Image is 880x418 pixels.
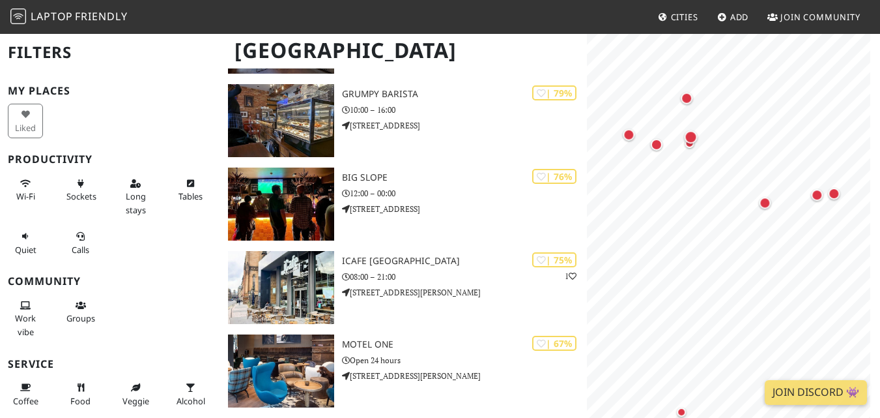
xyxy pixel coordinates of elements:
[8,173,43,207] button: Wi-Fi
[10,6,128,29] a: LaptopFriendly LaptopFriendly
[75,9,127,23] span: Friendly
[681,136,697,151] div: Map marker
[342,370,586,382] p: [STREET_ADDRESS][PERSON_NAME]
[342,271,586,283] p: 08:00 – 21:00
[8,153,212,166] h3: Productivity
[342,187,586,200] p: 12:00 – 00:00
[342,104,586,116] p: 10:00 – 16:00
[342,339,586,350] h3: Motel One
[63,377,98,411] button: Food
[10,8,26,24] img: LaptopFriendly
[532,85,576,100] div: | 79%
[228,251,335,324] img: iCafe Merchant City
[228,84,335,157] img: Grumpy Barista
[8,358,212,370] h3: Service
[63,173,98,207] button: Sockets
[730,11,749,23] span: Add
[173,377,208,411] button: Alcohol
[177,395,205,407] span: Alcohol
[532,336,576,351] div: | 67%
[63,295,98,329] button: Groups
[765,380,867,405] a: Join Discord 👾
[653,5,703,29] a: Cities
[342,203,586,215] p: [STREET_ADDRESS]
[681,128,700,146] div: Map marker
[118,377,153,411] button: Veggie
[118,173,153,220] button: Long stays
[712,5,754,29] a: Add
[825,185,842,202] div: Map marker
[342,286,586,299] p: [STREET_ADDRESS][PERSON_NAME]
[220,335,587,408] a: Motel One | 67% Motel One Open 24 hours [STREET_ADDRESS][PERSON_NAME]
[15,312,36,337] span: People working
[648,136,665,153] div: Map marker
[780,11,860,23] span: Join Community
[126,190,146,215] span: Long stays
[8,377,43,411] button: Coffee
[342,172,586,183] h3: Big Slope
[342,354,586,366] p: Open 24 hours
[224,33,584,68] h1: [GEOGRAPHIC_DATA]
[66,190,96,202] span: Power sockets
[8,33,212,72] h2: Filters
[342,119,586,132] p: [STREET_ADDRESS]
[678,89,695,106] div: Map marker
[15,244,36,256] span: Quiet
[220,251,587,324] a: iCafe Merchant City | 75% 1 iCafe [GEOGRAPHIC_DATA] 08:00 – 21:00 [STREET_ADDRESS][PERSON_NAME]
[565,270,576,282] p: 1
[620,126,637,143] div: Map marker
[8,295,43,342] button: Work vibe
[532,169,576,184] div: | 76%
[70,395,91,407] span: Food
[72,244,89,256] span: Video/audio calls
[8,226,43,260] button: Quiet
[756,194,773,211] div: Map marker
[8,275,212,288] h3: Community
[671,11,698,23] span: Cities
[808,187,825,203] div: Map marker
[762,5,866,29] a: Join Community
[532,252,576,267] div: | 75%
[220,84,587,157] a: Grumpy Barista | 79% Grumpy Barista 10:00 – 16:00 [STREET_ADDRESS]
[220,168,587,241] a: Big Slope | 76% Big Slope 12:00 – 00:00 [STREET_ADDRESS]
[173,173,208,207] button: Tables
[13,395,38,407] span: Coffee
[8,85,212,97] h3: My Places
[31,9,73,23] span: Laptop
[122,395,149,407] span: Veggie
[228,335,335,408] img: Motel One
[16,190,35,202] span: Stable Wi-Fi
[63,226,98,260] button: Calls
[342,256,586,267] h3: iCafe [GEOGRAPHIC_DATA]
[342,89,586,100] h3: Grumpy Barista
[228,168,335,241] img: Big Slope
[178,190,203,202] span: Work-friendly tables
[66,312,95,324] span: Group tables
